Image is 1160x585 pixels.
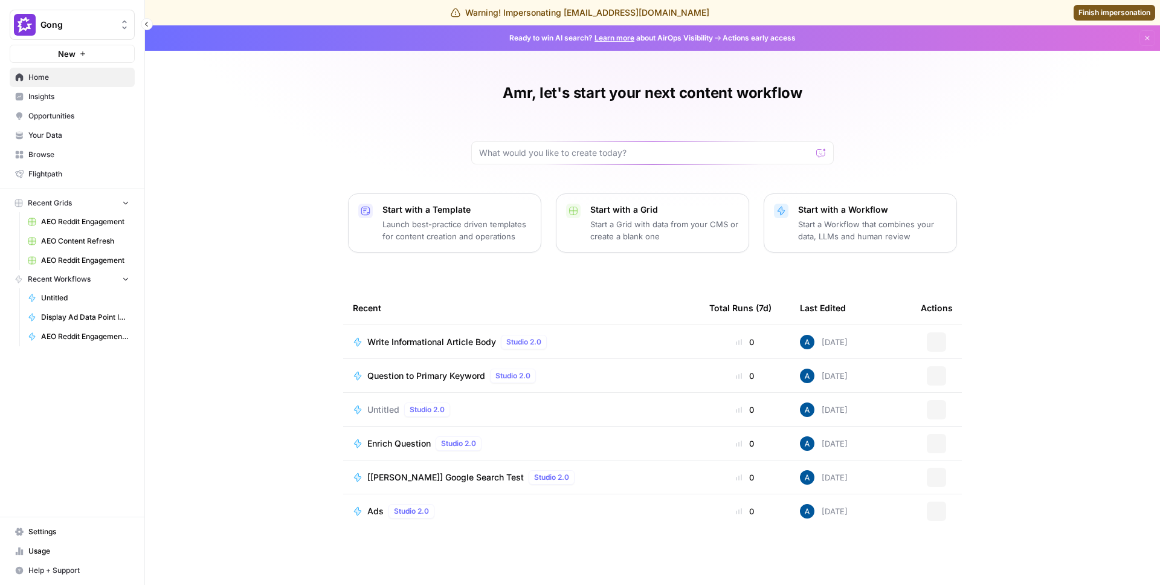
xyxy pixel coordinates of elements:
div: 0 [709,370,781,382]
span: Question to Primary Keyword [367,370,485,382]
span: Recent Workflows [28,274,91,285]
div: Recent [353,291,690,325]
span: Enrich Question [367,438,431,450]
div: [DATE] [800,335,848,349]
a: AEO Reddit Engagement [22,251,135,270]
button: New [10,45,135,63]
span: AEO Reddit Engagement [41,255,129,266]
span: Untitled [41,292,129,303]
span: Actions early access [723,33,796,44]
span: Ads [367,505,384,517]
span: AEO Reddit Engagement - Fork [41,331,129,342]
div: [DATE] [800,436,848,451]
span: Studio 2.0 [410,404,445,415]
a: Home [10,68,135,87]
p: Launch best-practice driven templates for content creation and operations [382,218,531,242]
span: Home [28,72,129,83]
p: Start a Workflow that combines your data, LLMs and human review [798,218,947,242]
div: [DATE] [800,402,848,417]
a: Learn more [594,33,634,42]
span: Studio 2.0 [495,370,530,381]
span: Studio 2.0 [534,472,569,483]
img: he81ibor8lsei4p3qvg4ugbvimgp [800,436,814,451]
a: Untitled [22,288,135,308]
span: [[PERSON_NAME]] Google Search Test [367,471,524,483]
img: he81ibor8lsei4p3qvg4ugbvimgp [800,335,814,349]
img: he81ibor8lsei4p3qvg4ugbvimgp [800,504,814,519]
span: Studio 2.0 [394,506,429,517]
a: [[PERSON_NAME]] Google Search TestStudio 2.0 [353,470,690,485]
div: Last Edited [800,291,846,325]
span: Write Informational Article Body [367,336,496,348]
span: Studio 2.0 [441,438,476,449]
a: Insights [10,87,135,106]
span: AEO Content Refresh [41,236,129,247]
a: Write Informational Article BodyStudio 2.0 [353,335,690,349]
p: Start with a Template [382,204,531,216]
div: 0 [709,336,781,348]
span: Browse [28,149,129,160]
button: Workspace: Gong [10,10,135,40]
button: Start with a TemplateLaunch best-practice driven templates for content creation and operations [348,193,541,253]
img: he81ibor8lsei4p3qvg4ugbvimgp [800,369,814,383]
button: Start with a WorkflowStart a Workflow that combines your data, LLMs and human review [764,193,957,253]
a: Question to Primary KeywordStudio 2.0 [353,369,690,383]
span: Your Data [28,130,129,141]
a: Your Data [10,126,135,145]
span: Help + Support [28,565,129,576]
div: [DATE] [800,369,848,383]
div: Total Runs (7d) [709,291,772,325]
span: New [58,48,76,60]
div: 0 [709,471,781,483]
a: Usage [10,541,135,561]
button: Help + Support [10,561,135,580]
a: Opportunities [10,106,135,126]
span: Flightpath [28,169,129,179]
span: Finish impersonation [1078,7,1150,18]
span: Gong [40,19,114,31]
a: Enrich QuestionStudio 2.0 [353,436,690,451]
div: 0 [709,404,781,416]
button: Start with a GridStart a Grid with data from your CMS or create a blank one [556,193,749,253]
a: Browse [10,145,135,164]
img: he81ibor8lsei4p3qvg4ugbvimgp [800,470,814,485]
img: Gong Logo [14,14,36,36]
button: Recent Grids [10,194,135,212]
span: Display Ad Data Point Identifier (Gong Labs and Case Studies) [41,312,129,323]
a: Display Ad Data Point Identifier (Gong Labs and Case Studies) [22,308,135,327]
span: Usage [28,546,129,557]
span: Recent Grids [28,198,72,208]
span: Opportunities [28,111,129,121]
span: Insights [28,91,129,102]
div: [DATE] [800,470,848,485]
div: Actions [921,291,953,325]
a: AEO Reddit Engagement [22,212,135,231]
span: AEO Reddit Engagement [41,216,129,227]
a: AEO Content Refresh [22,231,135,251]
a: UntitledStudio 2.0 [353,402,690,417]
a: Finish impersonation [1074,5,1155,21]
input: What would you like to create today? [479,147,811,159]
img: he81ibor8lsei4p3qvg4ugbvimgp [800,402,814,417]
h1: Amr, let's start your next content workflow [503,83,802,103]
span: Ready to win AI search? about AirOps Visibility [509,33,713,44]
span: Settings [28,526,129,537]
p: Start with a Workflow [798,204,947,216]
div: 0 [709,505,781,517]
div: [DATE] [800,504,848,519]
a: Flightpath [10,164,135,184]
span: Untitled [367,404,399,416]
a: Settings [10,522,135,541]
a: AEO Reddit Engagement - Fork [22,327,135,346]
p: Start with a Grid [590,204,739,216]
span: Studio 2.0 [506,337,541,347]
div: Warning! Impersonating [EMAIL_ADDRESS][DOMAIN_NAME] [451,7,709,19]
div: 0 [709,438,781,450]
button: Recent Workflows [10,270,135,288]
a: AdsStudio 2.0 [353,504,690,519]
p: Start a Grid with data from your CMS or create a blank one [590,218,739,242]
